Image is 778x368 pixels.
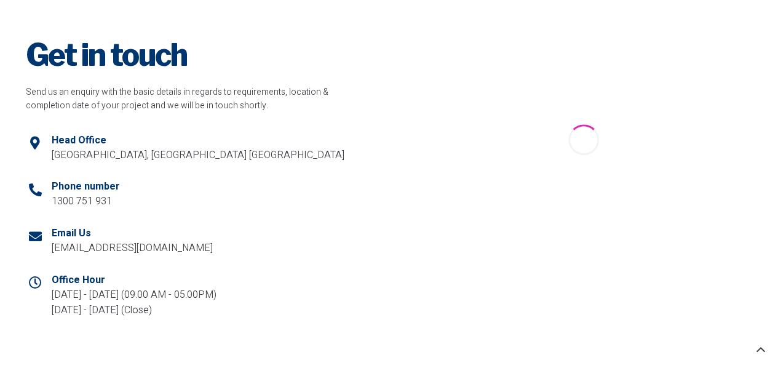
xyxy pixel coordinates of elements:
p: [DATE] - [DATE] (09.00 AM - 05.00PM) [DATE] - [DATE] (Close) [52,287,216,319]
h5: Phone number [52,179,120,194]
h2: Get in touch [26,36,363,73]
p: [GEOGRAPHIC_DATA], [GEOGRAPHIC_DATA] [GEOGRAPHIC_DATA] [52,148,344,164]
p: [EMAIL_ADDRESS][DOMAIN_NAME] [52,241,213,257]
h5: Head Office [52,133,344,148]
p: 1300 751 931 [52,194,120,210]
p: Send us an enquiry with the basic details in regards to requirements, location & completion date ... [26,86,363,113]
h5: Email Us [52,226,213,241]
h5: Office Hour [52,273,216,287]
